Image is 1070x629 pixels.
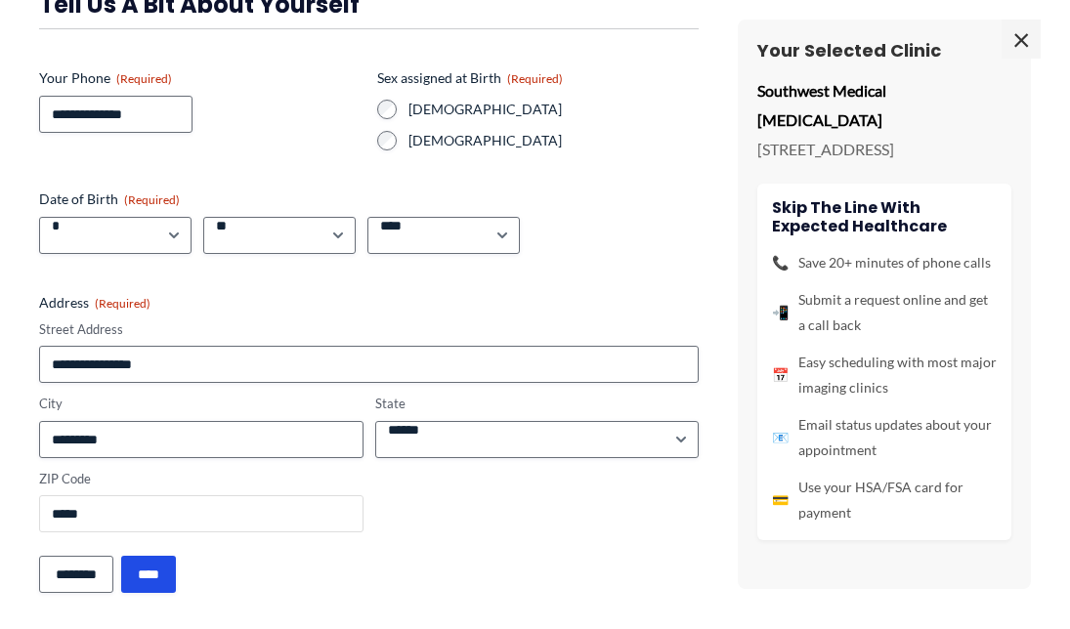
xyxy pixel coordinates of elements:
[39,68,362,88] label: Your Phone
[772,412,997,463] li: Email status updates about your appointment
[772,250,789,275] span: 📞
[408,100,700,119] label: [DEMOGRAPHIC_DATA]
[757,76,1011,134] p: Southwest Medical [MEDICAL_DATA]
[39,189,180,209] legend: Date of Birth
[39,293,150,313] legend: Address
[39,320,699,339] label: Street Address
[95,296,150,311] span: (Required)
[408,131,700,150] label: [DEMOGRAPHIC_DATA]
[377,68,563,88] legend: Sex assigned at Birth
[772,300,789,325] span: 📲
[772,250,997,275] li: Save 20+ minutes of phone calls
[1002,20,1041,59] span: ×
[772,475,997,525] li: Use your HSA/FSA card for payment
[772,487,789,513] span: 💳
[507,71,563,86] span: (Required)
[375,395,700,413] label: State
[757,135,1011,164] p: [STREET_ADDRESS]
[772,425,789,450] span: 📧
[39,395,364,413] label: City
[772,198,997,235] h4: Skip the line with Expected Healthcare
[772,350,997,400] li: Easy scheduling with most major imaging clinics
[39,470,364,488] label: ZIP Code
[124,192,180,207] span: (Required)
[116,71,172,86] span: (Required)
[757,39,1011,62] h3: Your Selected Clinic
[772,362,789,388] span: 📅
[772,287,997,338] li: Submit a request online and get a call back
